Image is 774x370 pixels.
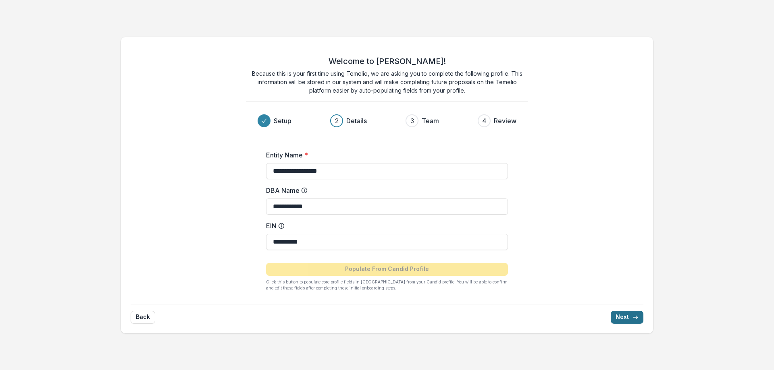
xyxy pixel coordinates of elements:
h3: Setup [274,116,291,126]
div: Progress [258,114,516,127]
p: Because this is your first time using Temelio, we are asking you to complete the following profil... [246,69,528,95]
button: Populate From Candid Profile [266,263,508,276]
h3: Review [494,116,516,126]
label: EIN [266,221,503,231]
div: 3 [410,116,414,126]
p: Click this button to populate core profile fields in [GEOGRAPHIC_DATA] from your Candid profile. ... [266,279,508,291]
label: Entity Name [266,150,503,160]
div: 4 [482,116,487,126]
h3: Details [346,116,367,126]
div: 2 [335,116,339,126]
h2: Welcome to [PERSON_NAME]! [329,56,446,66]
h3: Team [422,116,439,126]
label: DBA Name [266,186,503,195]
button: Next [611,311,643,324]
button: Back [131,311,155,324]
